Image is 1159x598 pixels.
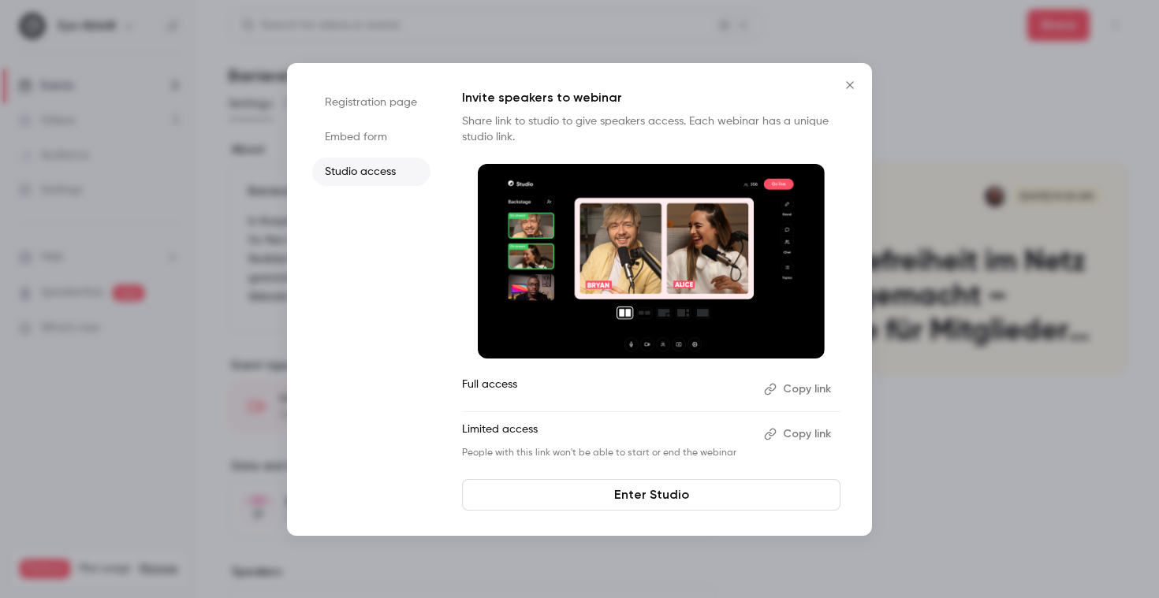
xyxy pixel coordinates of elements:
[462,88,840,107] p: Invite speakers to webinar
[758,377,840,402] button: Copy link
[312,123,430,151] li: Embed form
[462,377,751,402] p: Full access
[312,158,430,186] li: Studio access
[758,422,840,447] button: Copy link
[312,88,430,117] li: Registration page
[462,113,840,145] p: Share link to studio to give speakers access. Each webinar has a unique studio link.
[462,479,840,511] a: Enter Studio
[478,164,825,359] img: Invite speakers to webinar
[462,447,751,459] p: People with this link won't be able to start or end the webinar
[462,422,751,447] p: Limited access
[834,69,866,101] button: Close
